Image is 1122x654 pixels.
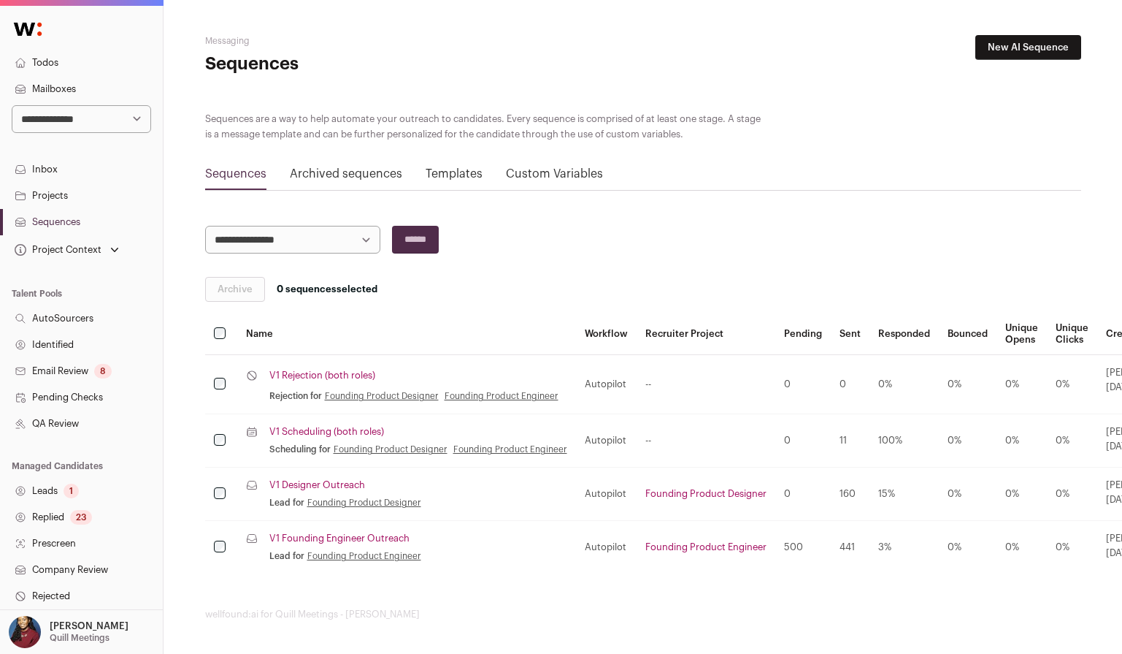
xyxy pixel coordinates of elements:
td: 15% [869,468,939,521]
th: Bounced [939,313,996,355]
td: 0% [1047,355,1097,414]
td: 0% [939,468,996,521]
span: 0 sequences [277,284,337,294]
td: 160 [831,468,869,521]
th: Sent [831,313,869,355]
h1: Sequences [205,53,497,76]
td: 0% [1047,468,1097,521]
img: Wellfound [6,15,50,44]
td: 0% [996,468,1047,521]
a: Founding Product Engineer [645,542,766,552]
a: V1 Founding Engineer Outreach [269,533,410,544]
td: 0 [831,355,869,414]
a: Founding Product Designer [325,390,439,402]
td: 0% [1047,414,1097,468]
td: Autopilot [576,355,637,414]
td: 0% [1047,521,1097,574]
span: Rejection for [269,390,322,402]
td: 0% [939,355,996,414]
a: Founding Product Engineer [445,390,558,402]
td: 0% [996,521,1047,574]
th: Recruiter Project [637,313,775,355]
a: V1 Scheduling (both roles) [269,426,384,438]
th: Pending [775,313,831,355]
td: 100% [869,414,939,468]
p: Quill Meetings [50,632,109,644]
img: 10010497-medium_jpg [9,616,41,648]
a: Sequences [205,168,266,180]
footer: wellfound:ai for Quill Meetings - [PERSON_NAME] [205,609,1081,620]
span: selected [277,284,377,295]
div: 23 [70,510,92,525]
a: Custom Variables [506,168,603,180]
td: Autopilot [576,521,637,574]
div: Project Context [12,244,101,256]
span: Lead for [269,497,304,509]
td: 0 [775,355,831,414]
a: Founding Product Designer [645,489,766,498]
div: Sequences are a way to help automate your outreach to candidates. Every sequence is comprised of ... [205,111,766,142]
td: -- [637,414,775,468]
a: V1 Rejection (both roles) [269,370,375,381]
td: Autopilot [576,414,637,468]
a: Templates [426,168,483,180]
td: 441 [831,521,869,574]
td: 0 [775,414,831,468]
td: 0% [939,414,996,468]
td: 11 [831,414,869,468]
td: 3% [869,521,939,574]
a: New AI Sequence [975,35,1081,60]
span: Scheduling for [269,444,331,455]
th: Unique Clicks [1047,313,1097,355]
a: Founding Product Designer [307,497,421,509]
td: 0% [869,355,939,414]
span: Lead for [269,550,304,562]
a: Founding Product Engineer [307,550,421,562]
td: Autopilot [576,468,637,521]
h2: Messaging [205,35,497,47]
a: Archived sequences [290,168,402,180]
th: Responded [869,313,939,355]
td: 0% [996,414,1047,468]
button: Open dropdown [6,616,131,648]
td: 0% [996,355,1047,414]
th: Name [237,313,576,355]
a: V1 Designer Outreach [269,479,365,491]
a: Founding Product Designer [334,444,447,455]
td: -- [637,355,775,414]
a: Founding Product Engineer [453,444,567,455]
p: [PERSON_NAME] [50,620,128,632]
td: 0% [939,521,996,574]
th: Unique Opens [996,313,1047,355]
td: 500 [775,521,831,574]
td: 0 [775,468,831,521]
div: 8 [94,364,112,379]
th: Workflow [576,313,637,355]
button: Open dropdown [12,240,122,260]
div: 1 [64,484,79,498]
